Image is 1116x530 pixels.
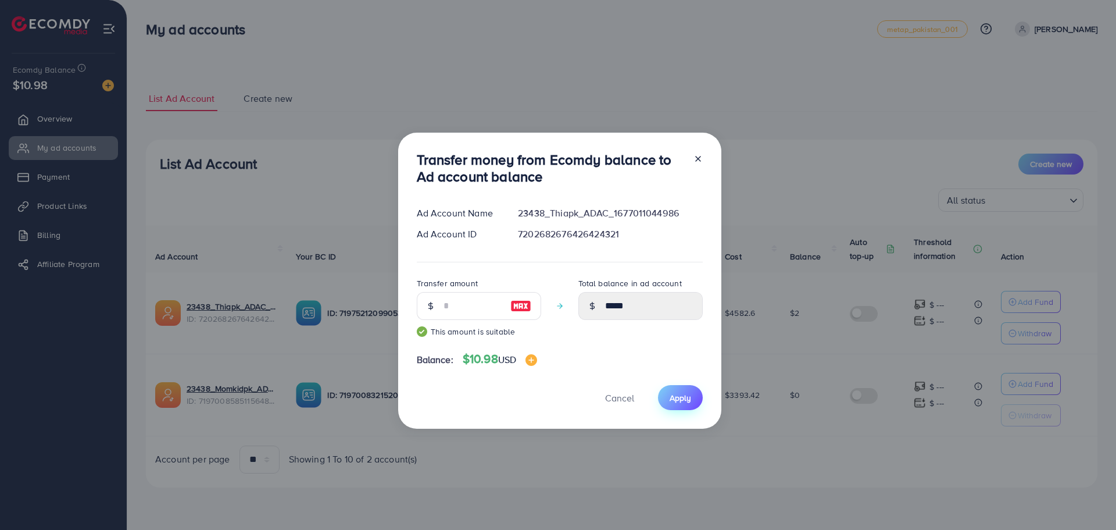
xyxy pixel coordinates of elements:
h4: $10.98 [463,352,537,367]
h3: Transfer money from Ecomdy balance to Ad account balance [417,151,684,185]
img: image [525,354,537,366]
span: Balance: [417,353,453,367]
div: 23438_Thiapk_ADAC_1677011044986 [509,207,711,220]
img: guide [417,326,427,337]
div: 7202682676426424321 [509,227,711,241]
label: Total balance in ad account [578,278,682,289]
iframe: Chat [1067,478,1107,521]
span: USD [498,353,516,366]
span: Apply [670,392,691,404]
img: image [510,299,531,313]
small: This amount is suitable [417,326,541,337]
div: Ad Account Name [407,207,509,220]
div: Ad Account ID [407,227,509,241]
button: Apply [658,385,703,410]
span: Cancel [605,392,634,404]
label: Transfer amount [417,278,478,289]
button: Cancel [591,385,649,410]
